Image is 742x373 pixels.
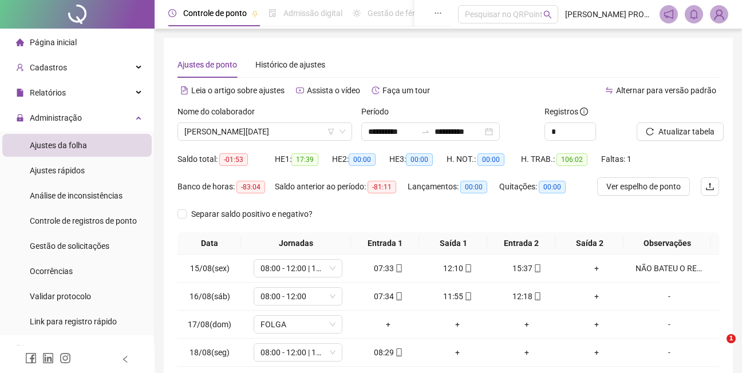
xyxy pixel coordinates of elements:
[499,180,579,193] div: Quitações:
[664,9,674,19] span: notification
[616,86,716,95] span: Alternar para versão padrão
[361,105,396,118] label: Período
[183,9,247,18] span: Controle de ponto
[532,292,542,300] span: mobile
[329,265,336,272] span: down
[329,321,336,328] span: down
[177,180,275,193] div: Banco de horas:
[16,345,24,353] span: export
[394,348,403,356] span: mobile
[177,232,241,255] th: Data
[30,191,123,200] span: Análise de inconsistências
[421,127,430,136] span: swap-right
[261,344,336,361] span: 08:00 - 12:00 | 13:00 - 17:00
[463,292,472,300] span: mobile
[358,290,419,303] div: 07:34
[711,6,728,23] img: 90873
[358,262,419,275] div: 07:33
[177,153,275,166] div: Saldo total:
[349,153,376,166] span: 00:00
[597,177,690,196] button: Ver espelho de ponto
[394,292,403,300] span: mobile
[406,153,433,166] span: 00:00
[121,355,129,363] span: left
[42,352,54,364] span: linkedin
[327,128,334,135] span: filter
[16,38,24,46] span: home
[219,153,248,166] span: -01:53
[307,86,360,95] span: Assista o vídeo
[394,264,403,272] span: mobile
[544,105,588,118] span: Registros
[460,181,487,193] span: 00:00
[447,153,521,166] div: H. NOT.:
[434,9,442,17] span: ellipsis
[236,181,265,193] span: -83:04
[565,8,653,21] span: [PERSON_NAME] PRODUÇÃO DE EVENTOS LTDA
[30,344,74,354] span: Exportações
[180,86,188,94] span: file-text
[30,88,66,97] span: Relatórios
[255,58,325,71] div: Histórico de ajustes
[16,64,24,72] span: user-add
[188,320,231,329] span: 17/08(dom)
[555,232,623,255] th: Saída 2
[329,349,336,356] span: down
[30,241,109,251] span: Gestão de solicitações
[703,334,731,362] iframe: Intercom live chat
[351,232,419,255] th: Entrada 1
[497,318,557,331] div: +
[191,86,285,95] span: Leia o artigo sobre ajustes
[428,262,488,275] div: 12:10
[605,86,613,94] span: swap
[177,58,237,71] div: Ajustes de ponto
[543,10,552,19] span: search
[296,86,304,94] span: youtube
[521,153,601,166] div: H. TRAB.:
[190,292,230,301] span: 16/08(sáb)
[628,237,706,249] span: Observações
[428,290,488,303] div: 11:55
[566,262,626,275] div: +
[389,153,447,166] div: HE 3:
[358,318,419,331] div: +
[358,346,419,359] div: 08:29
[636,262,703,275] div: NÃO BATEU O RETORNO DO ALMOÇO.
[428,318,488,331] div: +
[637,122,724,141] button: Atualizar tabela
[368,181,396,193] span: -81:11
[30,113,82,122] span: Administração
[497,346,557,359] div: +
[636,290,703,303] div: -
[382,86,430,95] span: Faça um tour
[497,262,557,275] div: 15:37
[580,108,588,116] span: info-circle
[419,232,487,255] th: Saída 1
[332,153,389,166] div: HE 2:
[177,105,262,118] label: Nome do colaborador
[16,89,24,97] span: file
[658,125,715,138] span: Atualizar tabela
[727,334,736,343] span: 1
[30,166,85,175] span: Ajustes rápidos
[421,127,430,136] span: to
[283,9,342,18] span: Admissão digital
[251,10,258,17] span: pushpin
[187,208,317,220] span: Separar saldo positivo e negativo?
[606,180,681,193] span: Ver espelho de ponto
[477,153,504,166] span: 00:00
[566,318,626,331] div: +
[168,9,176,17] span: clock-circle
[241,232,351,255] th: Jornadas
[30,63,67,72] span: Cadastros
[556,153,587,166] span: 106:02
[275,153,332,166] div: HE 1:
[463,264,472,272] span: mobile
[261,288,336,305] span: 08:00 - 12:00
[408,180,499,193] div: Lançamentos:
[487,232,555,255] th: Entrada 2
[497,290,557,303] div: 12:18
[190,264,230,273] span: 15/08(sex)
[623,232,711,255] th: Observações
[30,216,137,225] span: Controle de registros de ponto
